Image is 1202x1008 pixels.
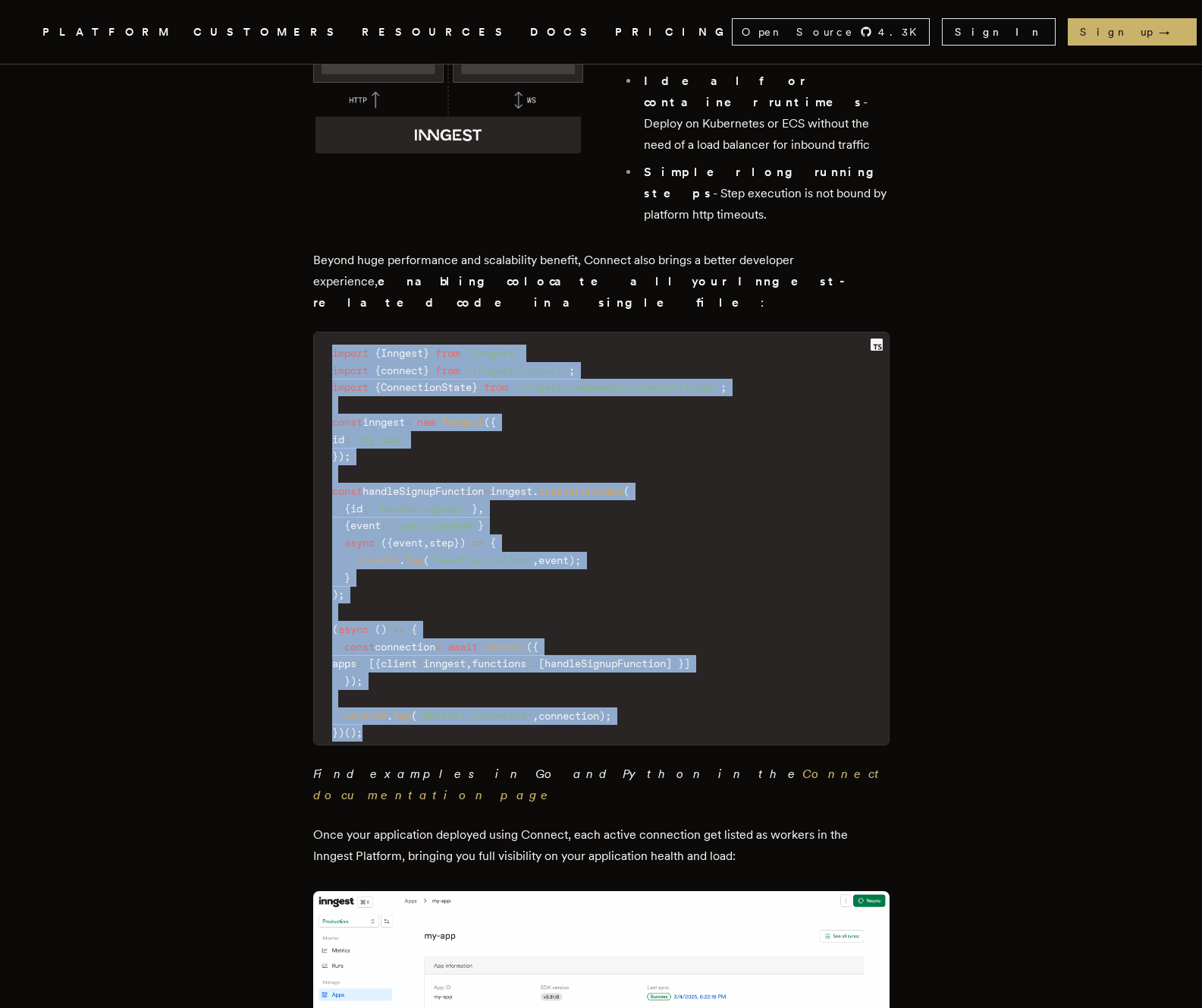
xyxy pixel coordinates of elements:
[375,641,435,653] span: connection
[484,641,526,653] span: connect
[405,554,423,566] span: log
[1068,18,1197,46] a: Sign up
[350,502,362,515] span: id
[942,18,1056,46] a: Sign In
[460,537,466,549] span: )
[569,364,575,376] span: ;
[429,537,453,549] span: step
[417,416,435,428] span: new
[644,165,885,200] strong: Simpler long running steps
[381,347,423,359] span: Inngest
[332,347,369,359] span: import
[417,710,532,722] span: 'Worker: connected'
[435,347,460,359] span: from
[490,416,496,428] span: {
[575,554,581,566] span: ;
[532,554,538,566] span: ,
[338,588,344,600] span: ;
[423,537,429,549] span: ,
[429,554,532,566] span: 'Function called'
[313,824,890,867] p: Once your application deployed using Connect, each active connection get listed as workers in the...
[639,162,890,225] li: - Step execution is not bound by platform http timeouts.
[526,657,532,669] span: :
[423,657,466,669] span: inngest
[350,519,381,531] span: event
[193,23,344,42] a: CUSTOMERS
[313,250,890,313] p: Beyond huge performance and scalability benefit, Connect also brings a better developer experienc...
[605,710,611,722] span: ;
[381,537,387,549] span: (
[538,485,623,497] span: createFunction
[423,364,429,376] span: }
[490,485,532,497] span: inngest
[375,381,381,393] span: {
[411,710,417,722] span: (
[538,710,599,722] span: connection
[435,641,441,653] span: =
[338,623,369,635] span: async
[530,23,597,42] a: DOCS
[435,364,460,376] span: from
[484,485,490,497] span: =
[538,554,569,566] span: event
[478,502,484,515] span: ,
[878,24,926,39] span: 4.3 K
[484,381,508,393] span: from
[393,710,411,722] span: log
[375,623,381,635] span: (
[623,485,629,497] span: (
[599,710,605,722] span: )
[423,347,429,359] span: }
[387,537,393,549] span: {
[350,675,356,687] span: )
[532,485,538,497] span: .
[490,537,496,549] span: {
[332,657,356,669] span: apps
[375,502,466,515] span: 'handle-signup'
[381,381,472,393] span: ConnectionState
[514,381,720,393] span: 'inngest/components/connect/types'
[344,675,350,687] span: }
[356,726,362,739] span: ;
[344,433,350,446] span: :
[472,381,478,393] span: }
[532,710,538,722] span: ,
[532,641,538,653] span: {
[684,657,690,669] span: ]
[466,347,520,359] span: 'inngest'
[441,416,484,428] span: Inngest
[344,572,350,584] span: }
[338,726,344,739] span: )
[362,416,405,428] span: inngest
[666,657,672,669] span: ]
[381,519,387,531] span: :
[1159,24,1185,39] span: →
[313,767,886,802] em: Find examples in Go and Python in the
[362,485,484,497] span: handleSignupFunction
[42,23,175,42] button: PLATFORM
[478,519,484,531] span: }
[362,502,369,515] span: :
[526,641,532,653] span: (
[356,433,405,446] span: 'my-app'
[369,657,375,669] span: [
[332,450,338,462] span: }
[375,364,381,376] span: {
[344,710,387,722] span: console
[375,657,381,669] span: {
[472,502,478,515] span: }
[399,554,405,566] span: .
[447,641,478,653] span: await
[332,381,369,393] span: import
[356,554,399,566] span: console
[405,416,411,428] span: =
[538,657,545,669] span: [
[393,537,423,549] span: event
[453,537,460,549] span: }
[344,450,350,462] span: ;
[381,623,387,635] span: )
[466,657,472,669] span: ,
[356,657,362,669] span: :
[362,23,512,42] button: RESOURCES
[472,657,526,669] span: functions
